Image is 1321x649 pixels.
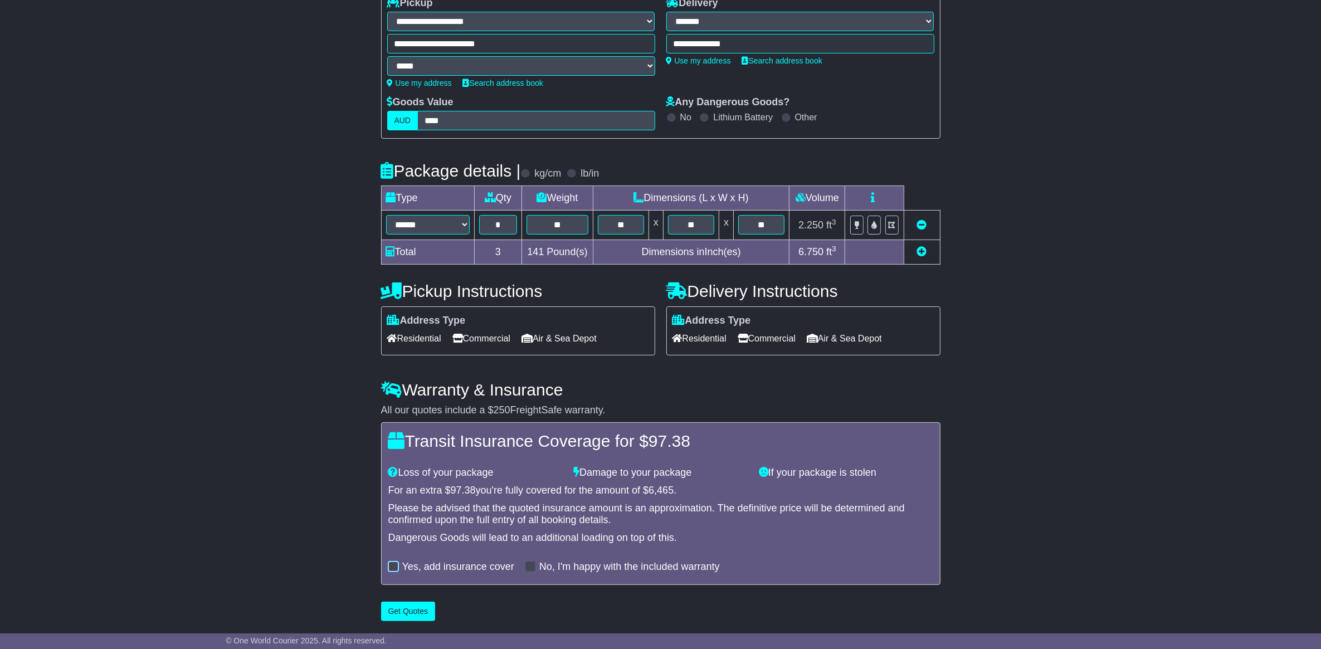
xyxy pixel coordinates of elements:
h4: Delivery Instructions [666,282,940,300]
label: No [680,112,691,123]
span: Air & Sea Depot [521,330,597,347]
td: x [649,211,663,240]
span: 6,465 [649,485,674,496]
sup: 3 [832,245,836,253]
label: Address Type [387,315,466,327]
span: 97.38 [451,485,476,496]
span: Commercial [738,330,796,347]
h4: Warranty & Insurance [381,380,940,399]
label: No, I'm happy with the included warranty [539,561,720,573]
span: Air & Sea Depot [807,330,882,347]
td: Pound(s) [522,240,593,264]
span: Residential [672,330,727,347]
label: Goods Value [387,96,454,109]
td: Total [381,240,474,264]
span: 141 [527,246,544,257]
label: lb/in [581,168,599,180]
h4: Package details | [381,162,521,180]
span: 250 [494,404,510,416]
span: © One World Courier 2025. All rights reserved. [226,636,387,645]
span: 97.38 [649,432,690,450]
td: x [719,211,734,240]
div: Dangerous Goods will lead to an additional loading on top of this. [388,532,933,544]
td: Volume [789,186,845,211]
div: Damage to your package [568,467,753,479]
td: 3 [474,240,522,264]
td: Type [381,186,474,211]
div: If your package is stolen [753,467,939,479]
label: Yes, add insurance cover [402,561,514,573]
label: Other [795,112,817,123]
span: Residential [387,330,441,347]
a: Search address book [463,79,543,87]
td: Qty [474,186,522,211]
label: Any Dangerous Goods? [666,96,790,109]
span: 6.750 [798,246,823,257]
label: Lithium Battery [713,112,773,123]
div: All our quotes include a $ FreightSafe warranty. [381,404,940,417]
h4: Transit Insurance Coverage for $ [388,432,933,450]
h4: Pickup Instructions [381,282,655,300]
a: Use my address [387,79,452,87]
span: Commercial [452,330,510,347]
button: Get Quotes [381,602,436,621]
td: Dimensions (L x W x H) [593,186,789,211]
label: AUD [387,111,418,130]
a: Remove this item [917,219,927,231]
a: Search address book [742,56,822,65]
td: Dimensions in Inch(es) [593,240,789,264]
a: Add new item [917,246,927,257]
sup: 3 [832,218,836,226]
label: Address Type [672,315,751,327]
div: Loss of your package [383,467,568,479]
label: kg/cm [534,168,561,180]
td: Weight [522,186,593,211]
a: Use my address [666,56,731,65]
span: ft [826,219,836,231]
span: ft [826,246,836,257]
div: Please be advised that the quoted insurance amount is an approximation. The definitive price will... [388,502,933,526]
span: 2.250 [798,219,823,231]
div: For an extra $ you're fully covered for the amount of $ . [388,485,933,497]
